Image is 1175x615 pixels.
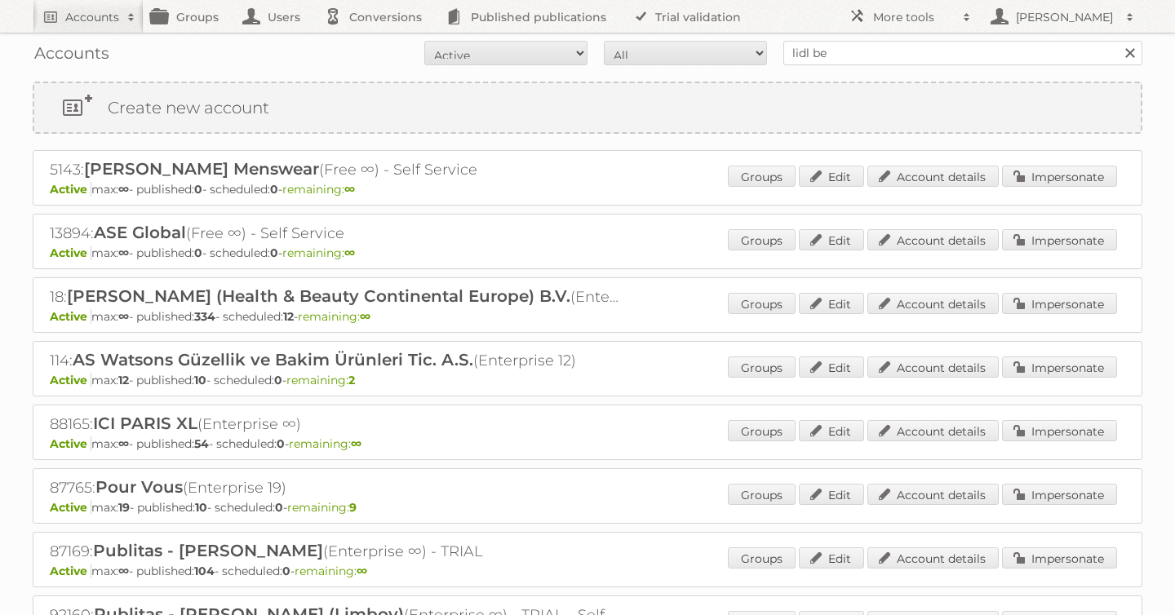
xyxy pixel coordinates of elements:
[282,246,355,260] span: remaining:
[50,373,1125,387] p: max: - published: - scheduled: -
[1002,229,1117,250] a: Impersonate
[867,293,999,314] a: Account details
[50,436,91,451] span: Active
[867,356,999,378] a: Account details
[1002,547,1117,569] a: Impersonate
[277,436,285,451] strong: 0
[93,541,323,560] span: Publitas - [PERSON_NAME]
[1002,420,1117,441] a: Impersonate
[118,500,130,515] strong: 19
[867,484,999,505] a: Account details
[867,420,999,441] a: Account details
[65,9,119,25] h2: Accounts
[50,414,621,435] h2: 88165: (Enterprise ∞)
[799,484,864,505] a: Edit
[799,547,864,569] a: Edit
[67,286,570,306] span: [PERSON_NAME] (Health & Beauty Continental Europe) B.V.
[34,83,1141,132] a: Create new account
[274,373,282,387] strong: 0
[1012,9,1118,25] h2: [PERSON_NAME]
[344,246,355,260] strong: ∞
[799,229,864,250] a: Edit
[50,500,91,515] span: Active
[728,356,796,378] a: Groups
[728,420,796,441] a: Groups
[728,229,796,250] a: Groups
[357,564,367,578] strong: ∞
[799,420,864,441] a: Edit
[50,159,621,180] h2: 5143: (Free ∞) - Self Service
[194,373,206,387] strong: 10
[93,414,197,433] span: ICI PARIS XL
[728,166,796,187] a: Groups
[118,246,129,260] strong: ∞
[194,436,209,451] strong: 54
[282,182,355,197] span: remaining:
[270,246,278,260] strong: 0
[73,350,473,369] span: AS Watsons Güzellik ve Bakim Ürünleri Tic. A.S.
[1002,356,1117,378] a: Impersonate
[270,182,278,197] strong: 0
[95,477,183,497] span: Pour Vous
[50,564,1125,578] p: max: - published: - scheduled: -
[50,541,621,562] h2: 87169: (Enterprise ∞) - TRIAL
[286,373,355,387] span: remaining:
[195,500,207,515] strong: 10
[275,500,283,515] strong: 0
[799,293,864,314] a: Edit
[351,436,361,451] strong: ∞
[50,246,1125,260] p: max: - published: - scheduled: -
[194,309,215,324] strong: 334
[50,350,621,371] h2: 114: (Enterprise 12)
[867,166,999,187] a: Account details
[50,223,621,244] h2: 13894: (Free ∞) - Self Service
[799,356,864,378] a: Edit
[873,9,955,25] h2: More tools
[344,182,355,197] strong: ∞
[50,500,1125,515] p: max: - published: - scheduled: -
[118,182,129,197] strong: ∞
[118,373,129,387] strong: 12
[118,564,129,578] strong: ∞
[289,436,361,451] span: remaining:
[50,436,1125,451] p: max: - published: - scheduled: -
[867,229,999,250] a: Account details
[118,436,129,451] strong: ∞
[94,223,186,242] span: ASE Global
[50,309,1125,324] p: max: - published: - scheduled: -
[728,547,796,569] a: Groups
[360,309,370,324] strong: ∞
[50,182,91,197] span: Active
[799,166,864,187] a: Edit
[728,293,796,314] a: Groups
[50,286,621,307] h2: 18: (Enterprise ∞)
[283,309,294,324] strong: 12
[1002,484,1117,505] a: Impersonate
[1002,293,1117,314] a: Impersonate
[50,373,91,387] span: Active
[50,182,1125,197] p: max: - published: - scheduled: -
[50,477,621,498] h2: 87765: (Enterprise 19)
[50,309,91,324] span: Active
[295,564,367,578] span: remaining:
[194,182,202,197] strong: 0
[1002,166,1117,187] a: Impersonate
[50,564,91,578] span: Active
[728,484,796,505] a: Groups
[194,246,202,260] strong: 0
[50,246,91,260] span: Active
[867,547,999,569] a: Account details
[349,500,357,515] strong: 9
[348,373,355,387] strong: 2
[298,309,370,324] span: remaining:
[282,564,290,578] strong: 0
[194,564,215,578] strong: 104
[118,309,129,324] strong: ∞
[84,159,319,179] span: [PERSON_NAME] Menswear
[287,500,357,515] span: remaining:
